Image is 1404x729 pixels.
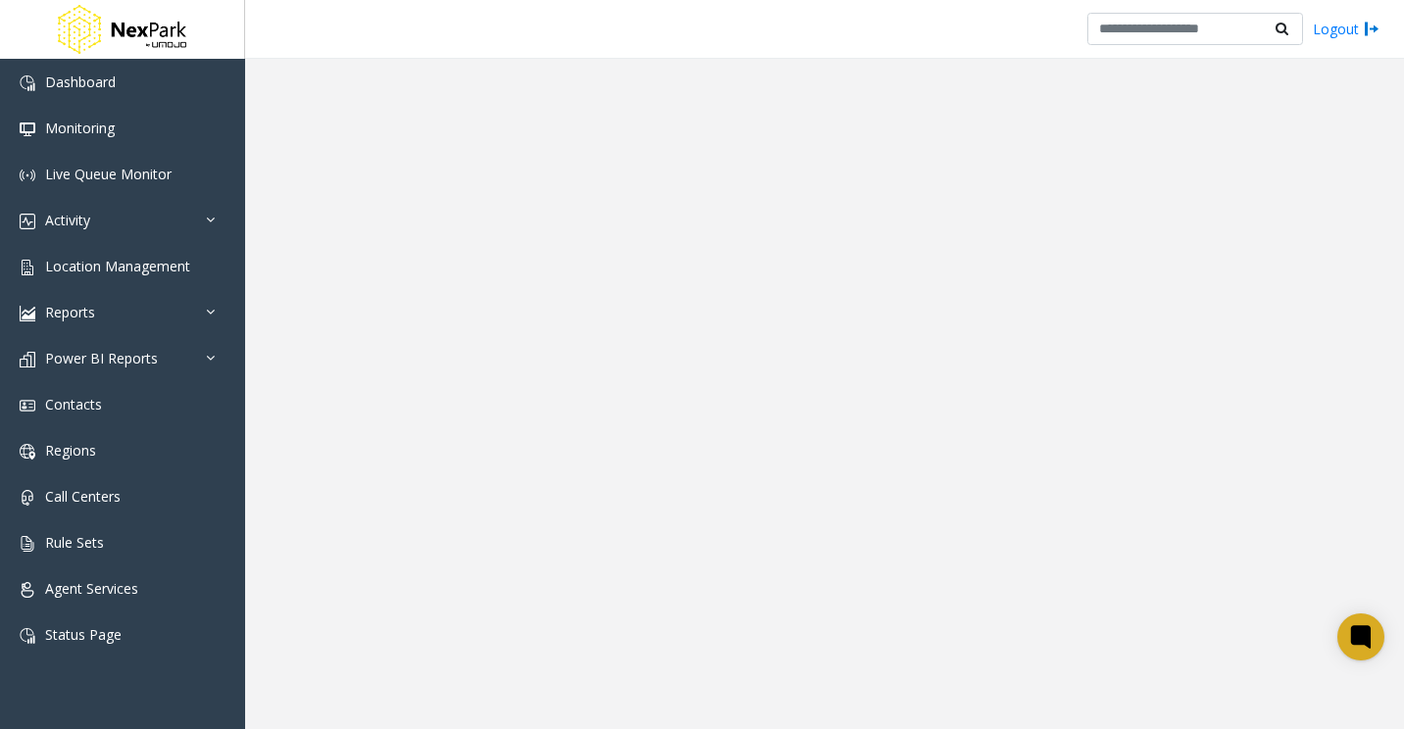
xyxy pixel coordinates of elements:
img: 'icon' [20,490,35,506]
span: Reports [45,303,95,321]
span: Activity [45,211,90,229]
img: 'icon' [20,121,35,137]
img: 'icon' [20,582,35,598]
span: Dashboard [45,73,116,91]
span: Call Centers [45,487,121,506]
img: 'icon' [20,306,35,321]
span: Power BI Reports [45,349,158,367]
span: Agent Services [45,579,138,598]
span: Live Queue Monitor [45,165,172,183]
img: 'icon' [20,168,35,183]
img: 'icon' [20,398,35,413]
span: Rule Sets [45,533,104,552]
img: 'icon' [20,214,35,229]
img: 'icon' [20,628,35,644]
span: Contacts [45,395,102,413]
span: Regions [45,441,96,460]
img: 'icon' [20,352,35,367]
span: Status Page [45,625,122,644]
img: 'icon' [20,444,35,460]
span: Location Management [45,257,190,275]
img: 'icon' [20,260,35,275]
img: 'icon' [20,536,35,552]
img: logout [1364,19,1379,39]
span: Monitoring [45,119,115,137]
a: Logout [1313,19,1379,39]
img: 'icon' [20,75,35,91]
